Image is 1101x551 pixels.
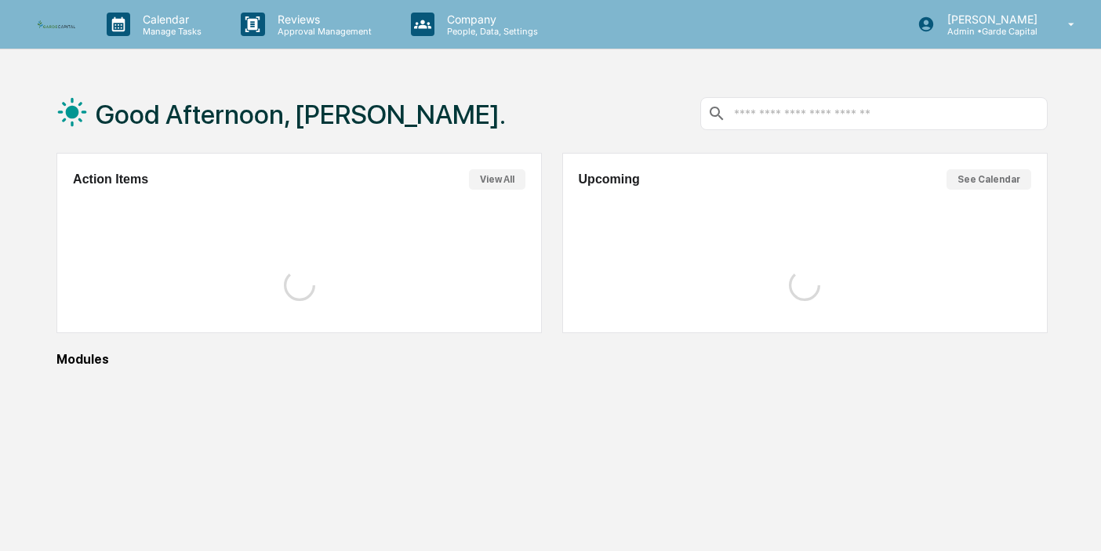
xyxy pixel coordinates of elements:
[469,169,525,190] button: View All
[56,352,1048,367] div: Modules
[265,13,380,26] p: Reviews
[130,13,209,26] p: Calendar
[947,169,1031,190] button: See Calendar
[579,172,640,187] h2: Upcoming
[935,13,1045,26] p: [PERSON_NAME]
[38,20,75,27] img: logo
[96,99,506,130] h1: Good Afternoon, [PERSON_NAME].
[130,26,209,37] p: Manage Tasks
[73,172,148,187] h2: Action Items
[434,26,546,37] p: People, Data, Settings
[434,13,546,26] p: Company
[265,26,380,37] p: Approval Management
[935,26,1045,37] p: Admin • Garde Capital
